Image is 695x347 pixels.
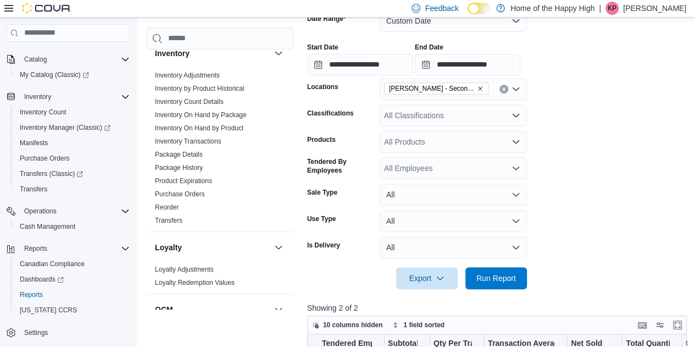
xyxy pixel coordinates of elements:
a: Reorder [155,203,179,211]
button: Open list of options [511,164,520,173]
button: Open list of options [511,85,520,93]
button: Reports [11,287,134,302]
span: Package Details [155,150,203,159]
span: Inventory Manager (Classic) [20,123,110,132]
span: Inventory Adjustments [155,71,220,80]
span: Inventory On Hand by Package [155,111,247,119]
button: All [380,184,527,206]
a: Dashboards [11,272,134,287]
a: Reports [15,288,47,301]
span: Purchase Orders [15,152,130,165]
a: Transfers (Classic) [11,166,134,181]
button: Manifests [11,135,134,151]
img: Cova [22,3,71,14]
a: Inventory Count Details [155,98,224,106]
span: Canadian Compliance [20,260,85,268]
button: Inventory Count [11,104,134,120]
a: My Catalog (Classic) [11,67,134,82]
span: Catalog [24,55,47,64]
span: Settings [24,328,48,337]
span: Product Expirations [155,177,212,185]
span: Inventory [24,92,51,101]
label: Date Range [307,14,346,23]
button: Catalog [20,53,51,66]
span: Manifests [15,136,130,150]
button: Custom Date [380,10,527,32]
a: Loyalty Redemption Values [155,279,235,287]
p: | [599,2,601,15]
a: Inventory Manager (Classic) [15,121,115,134]
button: Clear input [499,85,508,93]
span: Operations [24,207,57,216]
a: [US_STATE] CCRS [15,304,81,317]
span: Manifests [20,139,48,147]
a: Dashboards [15,273,68,286]
a: Inventory Transactions [155,137,221,145]
span: Washington CCRS [15,304,130,317]
span: Inventory Transactions [155,137,221,146]
span: Inventory by Product Historical [155,84,244,93]
span: Inventory Manager (Classic) [15,121,130,134]
button: 10 columns hidden [308,318,387,332]
a: Inventory On Hand by Package [155,111,247,119]
button: [US_STATE] CCRS [11,302,134,318]
span: Purchase Orders [20,154,70,163]
span: Transfers (Classic) [15,167,130,180]
span: [PERSON_NAME] - Second Ave - Prairie Records [389,83,475,94]
span: Purchase Orders [155,190,205,199]
span: Inventory Count [15,106,130,119]
p: Showing 2 of 2 [307,302,691,313]
a: Package Details [155,151,203,158]
button: Reports [2,241,134,256]
a: Inventory Count [15,106,71,119]
button: Display options [653,318,666,332]
label: Use Type [307,214,336,223]
label: Classifications [307,109,354,118]
button: Run Report [465,267,527,289]
button: OCM [155,304,270,315]
span: Reports [20,242,130,255]
button: 1 field sorted [388,318,449,332]
a: Inventory by Product Historical [155,85,244,92]
span: Canadian Compliance [15,257,130,271]
button: Cash Management [11,219,134,234]
button: Loyalty [272,241,285,254]
button: Purchase Orders [11,151,134,166]
span: Cash Management [15,220,130,233]
span: My Catalog (Classic) [20,70,89,79]
button: Transfers [11,181,134,197]
span: My Catalog (Classic) [15,68,130,81]
span: Reports [15,288,130,301]
a: Package History [155,164,203,172]
button: Open list of options [511,137,520,146]
button: All [380,210,527,232]
span: Transfers [155,216,182,225]
span: 10 columns hidden [323,321,383,329]
span: Inventory Count [20,108,66,117]
button: Operations [2,203,134,219]
a: Transfers [15,183,52,196]
span: Export [403,267,451,289]
label: Products [307,135,336,144]
a: Inventory Adjustments [155,71,220,79]
a: Canadian Compliance [15,257,89,271]
span: Transfers [20,185,47,194]
h3: OCM [155,304,173,315]
span: Catalog [20,53,130,66]
div: Kayla Parker [605,2,619,15]
a: Loyalty Adjustments [155,266,214,273]
div: Inventory [146,69,294,232]
a: Cash Management [15,220,80,233]
button: Operations [20,205,61,218]
span: Reports [20,290,43,299]
button: Keyboard shortcuts [636,318,649,332]
a: Purchase Orders [15,152,74,165]
button: Inventory [272,47,285,60]
span: Loyalty Redemption Values [155,278,235,287]
button: Open list of options [511,111,520,120]
span: Inventory [20,90,130,103]
label: Tendered By Employees [307,157,375,175]
span: [US_STATE] CCRS [20,306,77,315]
button: Remove Warman - Second Ave - Prairie Records from selection in this group [477,85,483,92]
